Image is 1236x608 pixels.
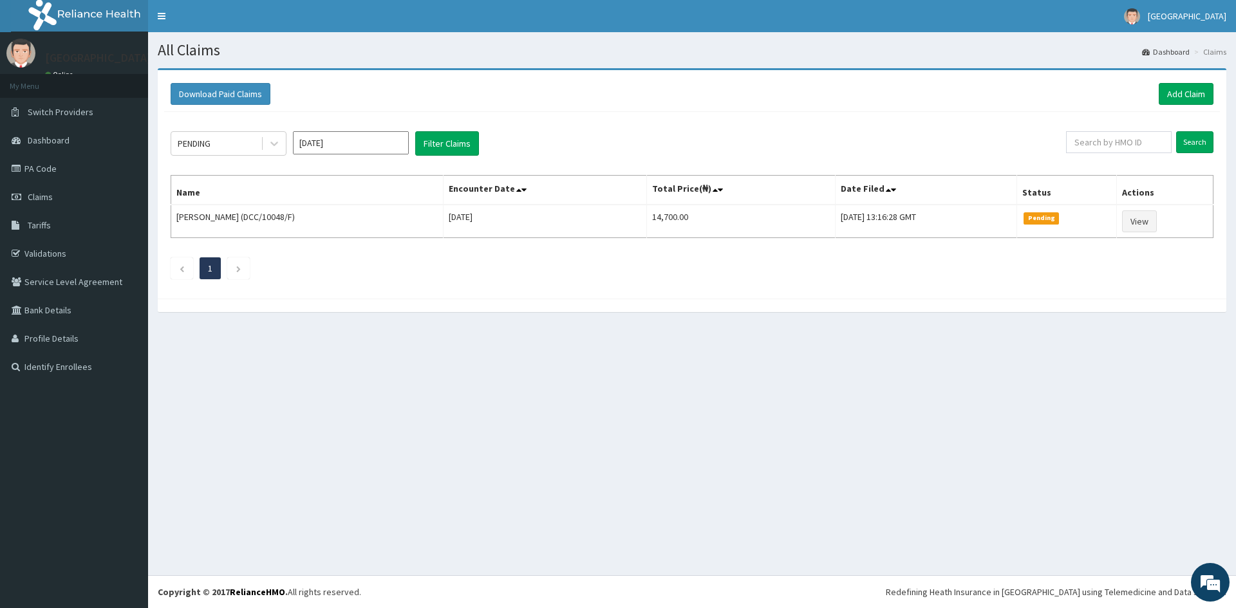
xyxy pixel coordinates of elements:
img: User Image [1124,8,1140,24]
a: Page 1 is your current page [208,263,212,274]
p: [GEOGRAPHIC_DATA] [45,52,151,64]
td: [PERSON_NAME] (DCC/10048/F) [171,205,444,238]
th: Name [171,176,444,205]
th: Actions [1117,176,1213,205]
a: Dashboard [1142,46,1190,57]
button: Download Paid Claims [171,83,270,105]
a: Online [45,70,76,79]
a: View [1122,210,1157,232]
th: Status [1017,176,1117,205]
input: Search by HMO ID [1066,131,1172,153]
th: Total Price(₦) [647,176,836,205]
div: Redefining Heath Insurance in [GEOGRAPHIC_DATA] using Telemedicine and Data Science! [886,585,1226,598]
a: Previous page [179,263,185,274]
span: Pending [1024,212,1059,224]
a: Add Claim [1159,83,1213,105]
strong: Copyright © 2017 . [158,586,288,598]
input: Search [1176,131,1213,153]
button: Filter Claims [415,131,479,156]
th: Encounter Date [444,176,647,205]
footer: All rights reserved. [148,575,1236,608]
td: [DATE] [444,205,647,238]
span: Tariffs [28,219,51,231]
span: Switch Providers [28,106,93,118]
div: PENDING [178,137,211,150]
td: [DATE] 13:16:28 GMT [836,205,1017,238]
a: RelianceHMO [230,586,285,598]
span: Dashboard [28,134,70,146]
span: Claims [28,191,53,203]
td: 14,700.00 [647,205,836,238]
a: Next page [236,263,241,274]
li: Claims [1191,46,1226,57]
span: [GEOGRAPHIC_DATA] [1148,10,1226,22]
img: User Image [6,39,35,68]
h1: All Claims [158,42,1226,59]
input: Select Month and Year [293,131,409,154]
th: Date Filed [836,176,1017,205]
